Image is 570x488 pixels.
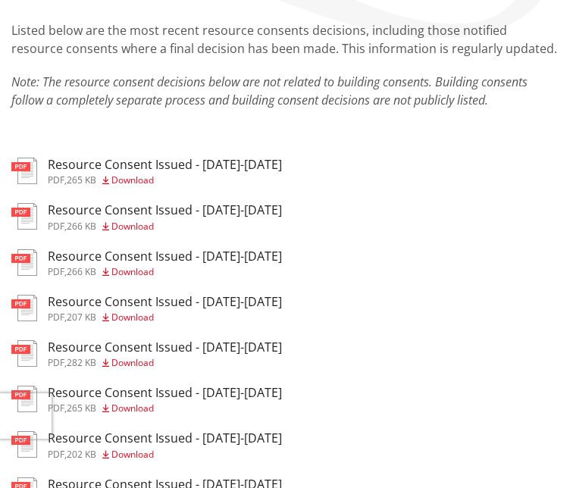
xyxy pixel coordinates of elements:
span: pdf [48,402,64,414]
span: Download [111,311,154,324]
h3: Resource Consent Issued - [DATE]-[DATE] [48,386,282,400]
span: pdf [48,311,64,324]
img: document-pdf.svg [11,386,37,412]
span: pdf [48,174,64,186]
div: , [48,176,282,185]
span: pdf [48,265,64,278]
span: 266 KB [67,265,96,278]
span: Download [111,174,154,186]
em: Note: The resource consent decisions below are not related to building consents. Building consent... [11,74,528,108]
img: document-pdf.svg [11,203,37,230]
h3: Resource Consent Issued - [DATE]-[DATE] [48,203,282,217]
a: Resource Consent Issued - [DATE]-[DATE] pdf,265 KB Download [11,158,282,185]
a: Resource Consent Issued - [DATE]-[DATE] pdf,207 KB Download [11,295,282,322]
span: Download [111,356,154,369]
span: pdf [48,448,64,461]
span: pdf [48,220,64,233]
div: , [48,222,282,231]
span: 266 KB [67,220,96,233]
span: pdf [48,356,64,369]
span: 207 KB [67,311,96,324]
div: , [48,313,282,322]
span: Download [111,448,154,461]
span: Download [111,402,154,414]
h3: Resource Consent Issued - [DATE]-[DATE] [48,249,282,264]
h3: Resource Consent Issued - [DATE]-[DATE] [48,431,282,446]
div: , [48,450,282,459]
img: document-pdf.svg [11,158,37,184]
a: Resource Consent Issued - [DATE]-[DATE] pdf,266 KB Download [11,203,282,230]
p: Listed below are the most recent resource consents decisions, including those notified resource c... [11,21,559,58]
img: document-pdf.svg [11,340,37,367]
a: Resource Consent Issued - [DATE]-[DATE] pdf,202 KB Download [11,431,282,458]
span: 265 KB [67,174,96,186]
div: , [48,267,282,277]
span: Download [111,220,154,233]
a: Resource Consent Issued - [DATE]-[DATE] pdf,265 KB Download [11,386,282,413]
h3: Resource Consent Issued - [DATE]-[DATE] [48,340,282,355]
a: Resource Consent Issued - [DATE]-[DATE] pdf,282 KB Download [11,340,282,368]
img: document-pdf.svg [11,249,37,276]
span: Download [111,265,154,278]
img: document-pdf.svg [11,431,37,458]
img: document-pdf.svg [11,295,37,321]
span: 282 KB [67,356,96,369]
a: Resource Consent Issued - [DATE]-[DATE] pdf,266 KB Download [11,249,282,277]
h3: Resource Consent Issued - [DATE]-[DATE] [48,158,282,172]
div: , [48,358,282,368]
h3: Resource Consent Issued - [DATE]-[DATE] [48,295,282,309]
span: 265 KB [67,402,96,414]
span: 202 KB [67,448,96,461]
div: , [48,404,282,413]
